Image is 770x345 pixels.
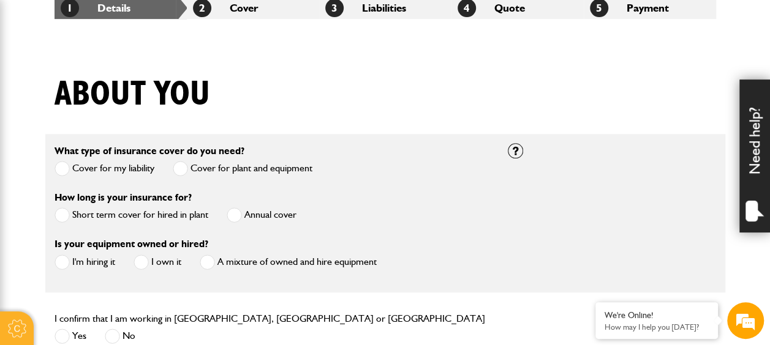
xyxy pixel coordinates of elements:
label: I'm hiring it [55,254,115,270]
label: Annual cover [227,207,296,223]
div: Need help? [739,80,770,232]
label: What type of insurance cover do you need? [55,146,244,156]
label: A mixture of owned and hire equipment [200,254,377,270]
label: I confirm that I am working in [GEOGRAPHIC_DATA], [GEOGRAPHIC_DATA] or [GEOGRAPHIC_DATA] [55,314,485,324]
label: Cover for my liability [55,161,154,176]
label: I own it [134,254,181,270]
label: Cover for plant and equipment [173,161,312,176]
p: How may I help you today? [605,322,709,332]
label: Yes [55,328,86,344]
label: Short term cover for hired in plant [55,207,208,223]
label: Is your equipment owned or hired? [55,239,208,249]
label: How long is your insurance for? [55,193,192,202]
label: No [105,328,135,344]
h1: About you [55,74,210,115]
div: We're Online! [605,310,709,321]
